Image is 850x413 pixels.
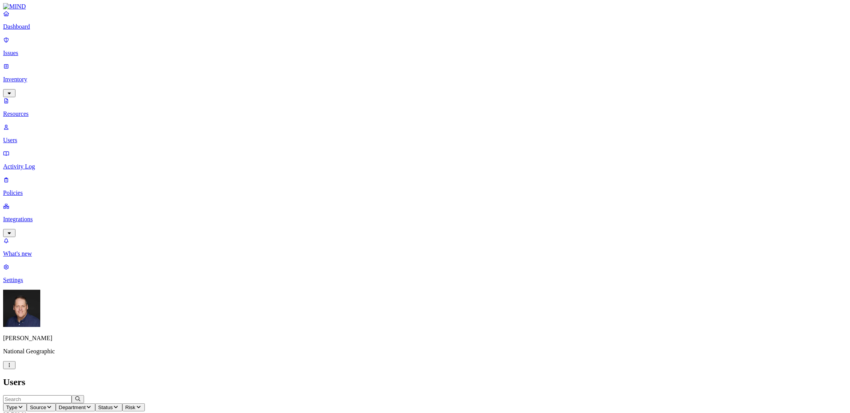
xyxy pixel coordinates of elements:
p: [PERSON_NAME] [3,335,847,342]
a: Issues [3,36,847,57]
p: Policies [3,189,847,196]
p: What's new [3,250,847,257]
img: MIND [3,3,26,10]
a: Activity Log [3,150,847,170]
p: National Geographic [3,348,847,355]
a: Policies [3,176,847,196]
p: Settings [3,277,847,284]
p: Integrations [3,216,847,223]
p: Issues [3,50,847,57]
img: Mark DeCarlo [3,290,40,327]
span: Type [6,404,17,410]
p: Dashboard [3,23,847,30]
a: Dashboard [3,10,847,30]
p: Users [3,137,847,144]
a: Users [3,124,847,144]
a: Resources [3,97,847,117]
p: Resources [3,110,847,117]
a: MIND [3,3,847,10]
span: Status [98,404,113,410]
span: Source [30,404,46,410]
span: Department [59,404,86,410]
h2: Users [3,377,847,387]
a: Inventory [3,63,847,96]
span: Risk [125,404,136,410]
a: What's new [3,237,847,257]
input: Search [3,395,72,403]
p: Inventory [3,76,847,83]
a: Settings [3,263,847,284]
p: Activity Log [3,163,847,170]
a: Integrations [3,203,847,236]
